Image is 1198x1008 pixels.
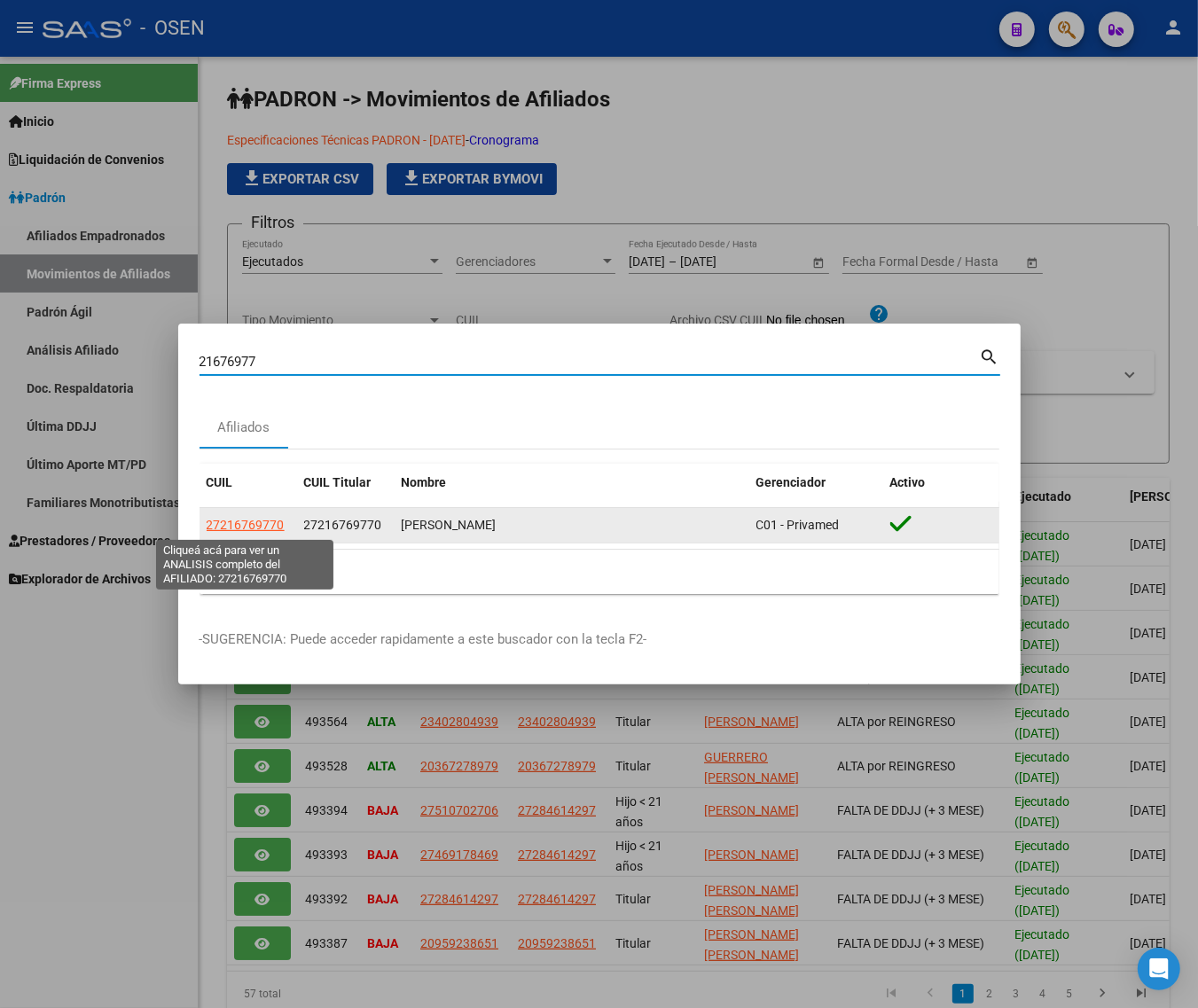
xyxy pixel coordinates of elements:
[980,345,1000,366] mat-icon: search
[297,464,395,502] datatable-header-cell: CUIL Titular
[395,464,749,502] datatable-header-cell: Nombre
[304,475,372,489] span: CUIL Titular
[756,475,826,489] span: Gerenciador
[200,629,999,650] p: -SUGERENCIA: Puede acceder rapidamente a este buscador con la tecla F2-
[402,515,742,535] div: [PERSON_NAME]
[207,475,233,489] span: CUIL
[749,464,883,502] datatable-header-cell: Gerenciador
[756,518,840,532] span: C01 - Privamed
[402,475,447,489] span: Nombre
[207,518,285,532] span: 27216769770
[200,464,297,502] datatable-header-cell: CUIL
[1138,948,1180,990] div: Open Intercom Messenger
[200,550,999,594] div: 1 total
[883,464,999,502] datatable-header-cell: Activo
[217,418,270,438] div: Afiliados
[890,475,926,489] span: Activo
[304,518,382,532] span: 27216769770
